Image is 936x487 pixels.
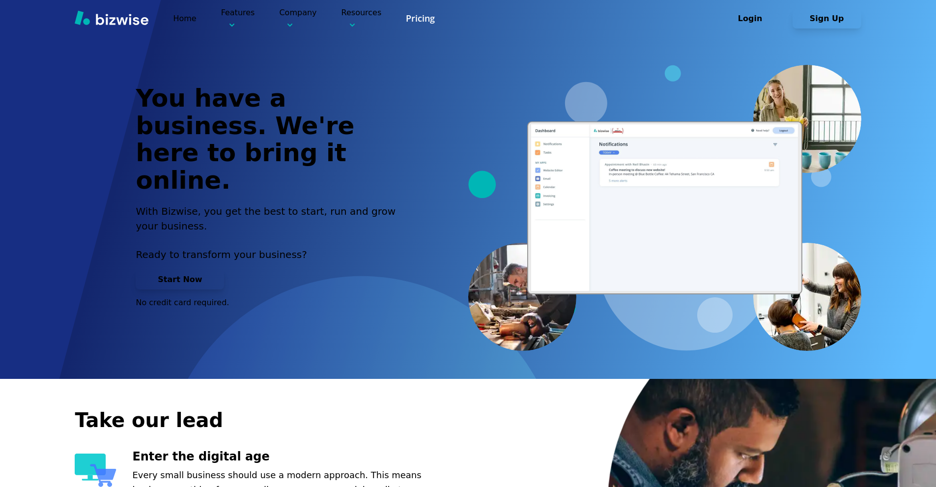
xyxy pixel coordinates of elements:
[279,7,316,30] p: Company
[793,14,861,23] a: Sign Up
[173,14,196,23] a: Home
[75,454,116,487] img: Enter the digital age Icon
[132,449,443,465] h3: Enter the digital age
[136,204,407,233] h2: With Bizwise, you get the best to start, run and grow your business.
[716,14,793,23] a: Login
[136,275,224,284] a: Start Now
[793,9,861,29] button: Sign Up
[136,85,407,194] h1: You have a business. We're here to bring it online.
[221,7,255,30] p: Features
[75,10,148,25] img: Bizwise Logo
[136,247,407,262] p: Ready to transform your business?
[716,9,785,29] button: Login
[75,407,812,433] h2: Take our lead
[341,7,382,30] p: Resources
[136,270,224,289] button: Start Now
[406,12,435,25] a: Pricing
[136,297,407,308] p: No credit card required.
